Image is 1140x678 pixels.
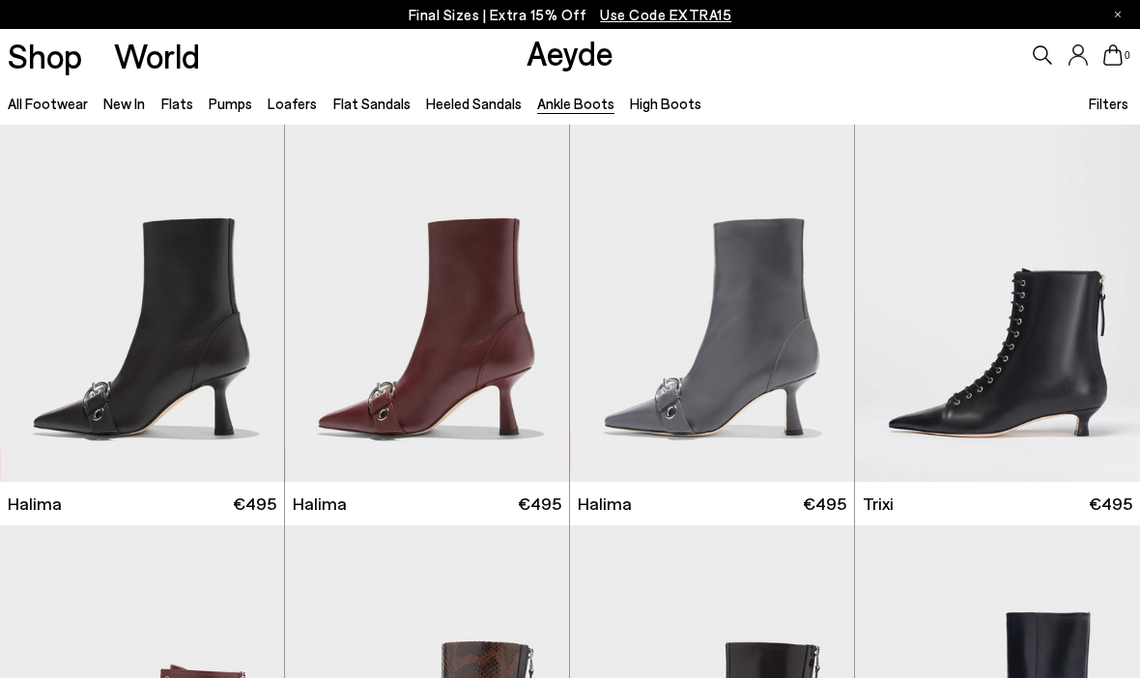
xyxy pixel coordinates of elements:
span: Halima [8,492,62,516]
a: Loafers [268,95,317,112]
a: Heeled Sandals [426,95,522,112]
a: High Boots [630,95,701,112]
a: Halima €495 [570,482,854,525]
a: Shop [8,39,82,72]
a: Ankle Boots [537,95,614,112]
span: Halima [293,492,347,516]
a: All Footwear [8,95,88,112]
p: Final Sizes | Extra 15% Off [409,3,732,27]
span: Filters [1089,95,1128,112]
span: €495 [233,492,276,516]
a: Trixi €495 [855,482,1140,525]
span: 0 [1123,50,1132,61]
a: World [114,39,200,72]
img: Halima Eyelet Pointed Boots [285,125,569,482]
a: Pumps [209,95,252,112]
a: Flats [161,95,193,112]
a: New In [103,95,145,112]
a: Flat Sandals [333,95,411,112]
span: Navigate to /collections/ss25-final-sizes [600,6,731,23]
a: 0 [1103,44,1123,66]
span: €495 [803,492,846,516]
span: Trixi [863,492,894,516]
span: €495 [518,492,561,516]
img: Trixi Lace-Up Boots [855,125,1140,482]
img: Halima Eyelet Pointed Boots [570,125,854,482]
span: €495 [1089,492,1132,516]
a: Halima €495 [285,482,569,525]
a: Aeyde [527,32,613,72]
span: Halima [578,492,632,516]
